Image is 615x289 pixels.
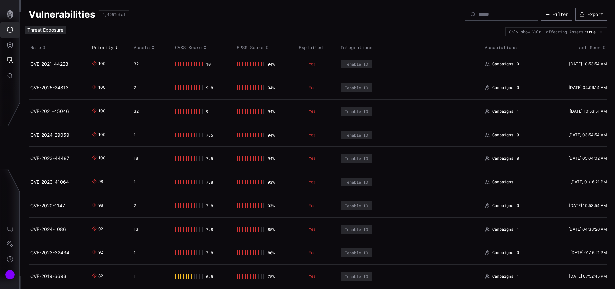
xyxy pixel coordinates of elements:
span: Campaigns [492,179,513,185]
div: 94 % [268,62,275,66]
div: 13 [134,227,167,232]
div: 82 [98,273,104,279]
time: [DATE] 01:16:21 PM [570,179,607,184]
div: 7.5 [206,133,213,137]
div: : [584,29,598,34]
a: CVE-2023-44487 [30,155,69,161]
time: [DATE] 03:54:54 AM [568,132,607,137]
p: Yes [309,61,332,67]
span: Campaigns [492,109,513,114]
a: CVE-2021-45046 [30,108,69,114]
div: Tenable IO [345,227,368,232]
time: [DATE] 10:53:54 AM [569,203,607,208]
div: 7.5 [206,156,213,161]
div: 92 [98,250,104,256]
a: CVE-2024-29059 [30,132,69,138]
div: 18 [134,156,167,161]
div: Tenable IO [345,133,368,137]
div: 93 % [268,180,275,184]
div: 100 [98,61,104,67]
div: Tenable IO [345,156,368,161]
p: Yes [309,132,332,138]
time: [DATE] 07:52:45 PM [569,274,607,279]
div: 75 % [268,274,275,279]
span: true [586,29,596,34]
span: Campaigns [492,61,513,67]
p: Yes [309,250,332,255]
p: Yes [309,109,332,114]
div: 7.8 [206,203,213,208]
div: 9.8 [206,85,213,90]
div: 94 % [268,109,275,114]
div: Toggle sort direction [175,45,233,50]
span: 0 [517,250,519,255]
div: 7.8 [206,180,213,184]
span: 1 [517,274,519,279]
div: Toggle sort direction [134,45,172,50]
div: 32 [134,109,167,114]
button: Filter [541,8,572,21]
p: Yes [309,156,332,161]
button: Export [575,8,607,21]
time: [DATE] 10:53:54 AM [569,61,607,66]
span: Campaigns [492,132,513,138]
div: 2 [134,85,167,90]
div: Tenable IO [345,62,368,66]
div: 86 % [268,250,275,255]
span: 0 [517,203,519,208]
h1: Vulnerabilities [29,8,95,20]
div: Tenable IO [345,203,368,208]
div: Tenable IO [345,250,368,255]
p: Yes [309,179,332,185]
a: CVE-2023-32434 [30,250,69,255]
time: [DATE] 01:16:21 PM [570,250,607,255]
th: Integrations [339,43,483,52]
div: 94 % [268,156,275,161]
a: CVE-2019-6693 [30,273,66,279]
a: CVE-2024-1086 [30,226,66,232]
time: [DATE] 04:33:26 AM [568,227,607,232]
div: Toggle sort direction [92,45,130,50]
div: 10 [206,62,213,66]
span: Campaigns [492,274,513,279]
time: [DATE] 10:53:51 AM [570,109,607,114]
div: 1 [134,132,167,138]
div: Tenable IO [345,274,368,279]
a: CVE-2025-24813 [30,85,69,90]
div: 1 [134,250,167,255]
div: 100 [98,108,104,114]
span: 9 [517,61,519,67]
div: 1 [134,274,167,279]
div: 7.8 [206,250,213,255]
div: 7.8 [206,227,213,232]
div: 98 [98,203,104,209]
p: Yes [309,274,332,279]
div: Threat Exposure [25,26,66,34]
a: CVE-2021-44228 [30,61,68,67]
time: [DATE] 04:09:14 AM [569,85,607,90]
p: Yes [309,85,332,90]
div: 92 [98,226,104,232]
span: 0 [517,132,519,138]
div: Toggle sort direction [237,45,295,50]
div: Toggle sort direction [30,45,89,50]
span: 0 [517,156,519,161]
span: Campaigns [492,227,513,232]
div: 94 % [268,133,275,137]
div: 100 [98,132,104,138]
span: Campaigns [492,85,513,90]
div: 4,495 Total [102,12,126,16]
th: Associations [483,43,545,52]
a: CVE-2020-1147 [30,203,65,208]
div: Tenable IO [345,180,368,184]
div: Tenable IO [345,85,368,90]
span: Campaigns [492,203,513,208]
div: 100 [98,85,104,91]
p: Yes [309,227,332,232]
span: Campaigns [492,250,513,255]
div: 94 % [268,85,275,90]
div: Filter [552,11,568,17]
div: Toggle sort direction [547,45,607,50]
time: [DATE] 05:04:02 AM [568,156,607,161]
a: CVE-2023-41064 [30,179,69,185]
